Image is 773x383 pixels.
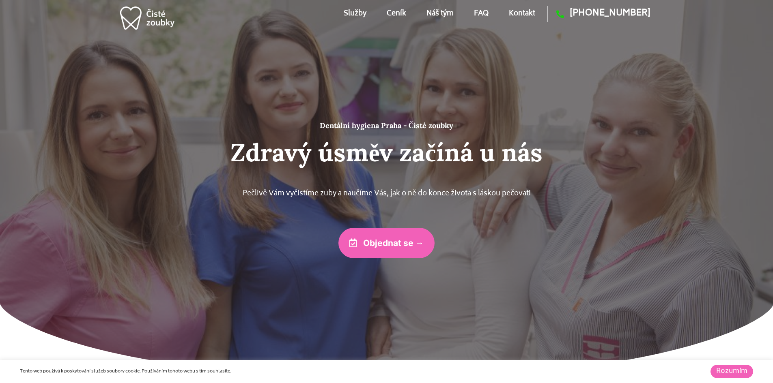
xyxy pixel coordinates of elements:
[20,368,533,375] div: Tento web používá k poskytování služeb soubory cookie. Používáním tohoto webu s tím souhlasíte.
[143,121,630,130] h1: Dentální hygiena Praha - Čisté zoubky
[711,365,753,378] a: Rozumím
[118,2,176,34] img: dentální hygiena v praze
[363,239,424,247] span: Objednat se →
[564,6,650,22] span: [PHONE_NUMBER]
[338,228,435,258] a: Objednat se →
[143,138,630,167] h2: Zdravý úsměv začíná u nás
[548,6,650,22] a: [PHONE_NUMBER]
[143,188,630,201] p: Pečlivě Vám vyčistíme zuby a naučíme Vás, jak o ně do konce života s láskou pečovat!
